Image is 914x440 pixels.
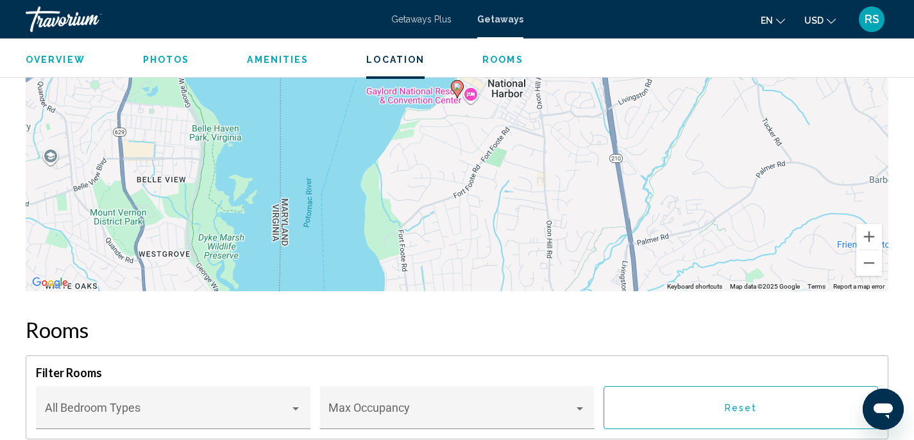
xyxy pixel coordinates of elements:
button: Zoom in [856,224,882,250]
span: Location [366,55,425,65]
span: en [761,15,773,26]
button: Reset [604,386,878,429]
img: Google [29,275,71,291]
h4: Filter Rooms [36,366,878,380]
span: RS [865,13,879,26]
button: Keyboard shortcuts [667,282,722,291]
a: Getaways Plus [391,14,452,24]
button: Overview [26,54,85,65]
button: Location [366,54,425,65]
button: Photos [143,54,190,65]
button: Change currency [804,11,836,30]
button: Amenities [247,54,309,65]
span: Map data ©2025 Google [730,283,800,290]
span: Overview [26,55,85,65]
a: Terms [808,283,825,290]
iframe: Button to launch messaging window [863,389,904,430]
a: Report a map error [833,283,884,290]
span: Reset [725,403,757,413]
a: Getaways [477,14,523,24]
button: Change language [761,11,785,30]
span: Rooms [482,55,523,65]
button: Rooms [482,54,523,65]
a: Travorium [26,6,378,32]
button: User Menu [855,6,888,33]
span: USD [804,15,824,26]
span: Amenities [247,55,309,65]
a: Open this area in Google Maps (opens a new window) [29,275,71,291]
h2: Rooms [26,317,888,343]
span: Photos [143,55,190,65]
button: Zoom out [856,250,882,276]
